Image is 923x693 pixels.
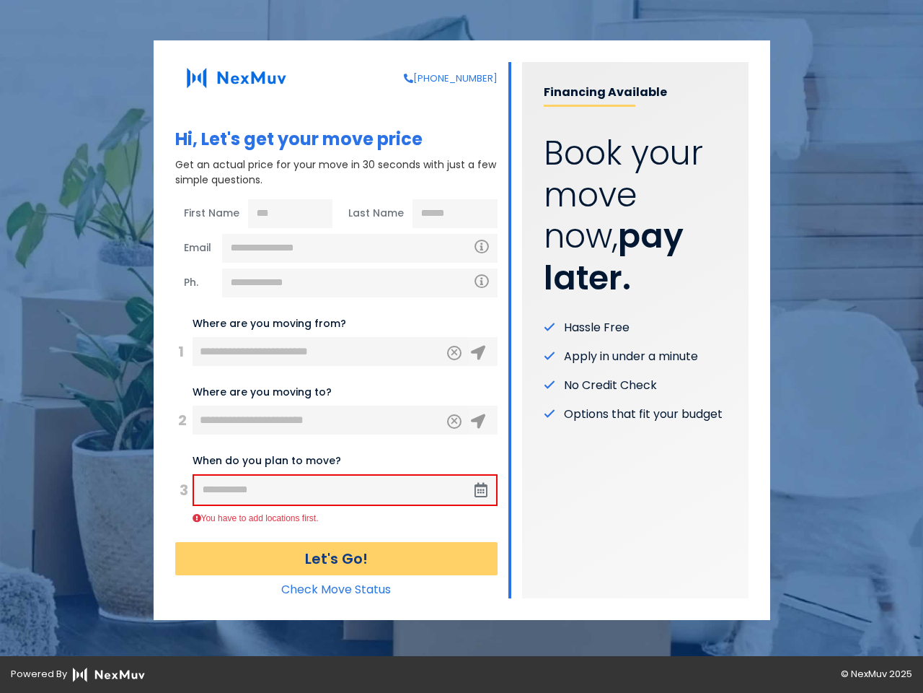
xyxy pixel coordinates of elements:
[175,129,498,150] h1: Hi, Let's get your move price
[193,316,346,331] label: Where are you moving from?
[404,71,498,86] a: [PHONE_NUMBER]
[447,414,461,429] button: Clear
[193,337,469,366] input: 123 Main St, City, ST ZIP
[564,348,698,365] span: Apply in under a minute
[544,213,684,301] strong: pay later.
[175,62,298,95] img: NexMuv
[193,406,469,435] input: 456 Elm St, City, ST ZIP
[340,199,412,228] span: Last Name
[175,234,222,263] span: Email
[564,377,657,394] span: No Credit Check
[544,84,727,107] p: Financing Available
[175,542,498,575] button: Let's Go!
[544,133,727,299] p: Book your move now,
[175,157,498,188] p: Get an actual price for your move in 30 seconds with just a few simple questions.
[175,269,222,297] span: Ph.
[182,512,508,525] div: You have to add locations first.
[193,385,332,400] label: Where are you moving to?
[564,406,723,423] span: Options that fit your budget
[564,319,630,336] span: Hassle Free
[175,199,248,228] span: First Name
[461,667,923,682] div: © NexMuv 2025
[193,453,341,468] label: When do you plan to move?
[447,346,461,360] button: Clear
[281,581,391,598] a: Check Move Status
